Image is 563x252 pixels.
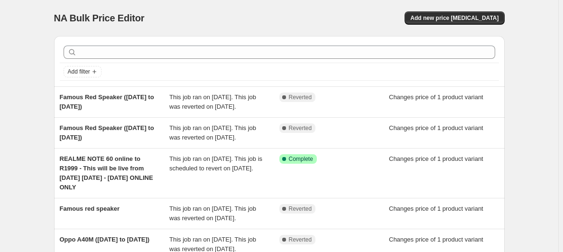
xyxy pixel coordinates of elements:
[60,205,120,212] span: Famous red speaker
[389,236,483,243] span: Changes price of 1 product variant
[54,13,145,23] span: NA Bulk Price Editor
[405,11,504,25] button: Add new price [MEDICAL_DATA]
[60,124,154,141] span: Famous Red Speaker ([DATE] to [DATE])
[169,155,262,172] span: This job ran on [DATE]. This job is scheduled to revert on [DATE].
[410,14,498,22] span: Add new price [MEDICAL_DATA]
[389,205,483,212] span: Changes price of 1 product variant
[389,93,483,101] span: Changes price of 1 product variant
[169,124,256,141] span: This job ran on [DATE]. This job was reverted on [DATE].
[289,155,313,163] span: Complete
[389,155,483,162] span: Changes price of 1 product variant
[169,93,256,110] span: This job ran on [DATE]. This job was reverted on [DATE].
[289,236,312,243] span: Reverted
[60,93,154,110] span: Famous Red Speaker ([DATE] to [DATE])
[389,124,483,131] span: Changes price of 1 product variant
[289,124,312,132] span: Reverted
[60,236,150,243] span: Oppo A40M ([DATE] to [DATE])
[289,93,312,101] span: Reverted
[169,205,256,222] span: This job ran on [DATE]. This job was reverted on [DATE].
[289,205,312,213] span: Reverted
[64,66,102,77] button: Add filter
[68,68,90,75] span: Add filter
[60,155,153,191] span: REALME NOTE 60 online to R1999 - This will be live from [DATE] [DATE] - [DATE] ONLINE ONLY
